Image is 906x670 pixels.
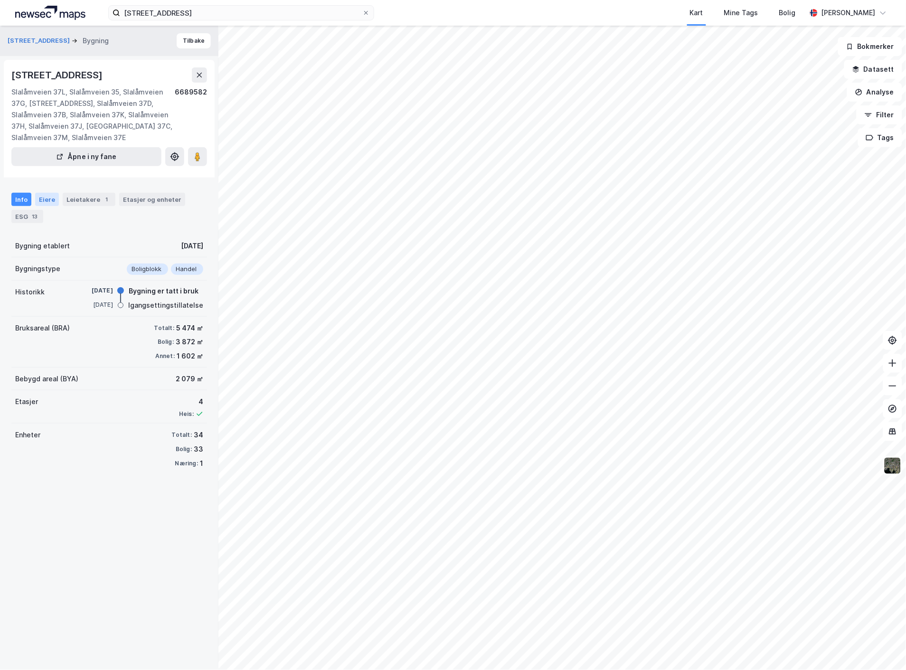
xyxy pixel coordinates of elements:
div: Mine Tags [724,7,758,19]
div: 1 [102,195,112,204]
div: Info [11,193,31,206]
button: Åpne i ny fane [11,147,161,166]
iframe: Chat Widget [859,624,906,670]
button: Tags [858,128,902,147]
div: 13 [30,212,39,221]
div: Slalåmveien 37L, Slalåmveien 35, Slalåmveien 37G, [STREET_ADDRESS], Slalåmveien 37D, Slalåmveien ... [11,86,175,143]
div: Leietakere [63,193,115,206]
div: Bebygd areal (BYA) [15,373,78,385]
button: [STREET_ADDRESS] [8,36,72,46]
div: 2 079 ㎡ [176,373,203,385]
div: 5 474 ㎡ [176,322,203,334]
button: Analyse [847,83,902,102]
div: 34 [194,429,203,441]
button: Bokmerker [838,37,902,56]
div: [DATE] [181,240,203,252]
div: ESG [11,210,43,223]
div: Igangsettingstillatelse [128,300,203,311]
div: Bygning [83,35,109,47]
div: Etasjer [15,396,38,407]
input: Søk på adresse, matrikkel, gårdeiere, leietakere eller personer [120,6,362,20]
div: Enheter [15,429,40,441]
div: Bygningstype [15,263,60,274]
button: Tilbake [177,33,211,48]
div: Kart [690,7,703,19]
div: [STREET_ADDRESS] [11,67,104,83]
div: Eiere [35,193,59,206]
div: Bruksareal (BRA) [15,322,70,334]
button: Filter [857,105,902,124]
div: 3 872 ㎡ [176,336,203,348]
div: Bygning er tatt i bruk [129,285,198,297]
div: Etasjer og enheter [123,195,181,204]
button: Datasett [844,60,902,79]
div: 1 [200,458,203,469]
div: Heis: [179,410,194,418]
div: Annet: [155,352,175,360]
div: Kontrollprogram for chat [859,624,906,670]
div: 33 [194,444,203,455]
div: [PERSON_NAME] [821,7,876,19]
div: Bolig: [176,445,192,453]
img: 9k= [884,457,902,475]
div: 1 602 ㎡ [177,350,203,362]
div: Totalt: [154,324,174,332]
div: [DATE] [75,286,113,295]
div: Totalt: [172,431,192,439]
div: Bygning etablert [15,240,70,252]
div: Bolig: [158,338,174,346]
div: Historikk [15,286,45,298]
img: logo.a4113a55bc3d86da70a041830d287a7e.svg [15,6,85,20]
div: Bolig [779,7,796,19]
div: 4 [179,396,203,407]
div: Næring: [175,460,198,467]
div: 6689582 [175,86,207,143]
div: [DATE] [75,301,113,309]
